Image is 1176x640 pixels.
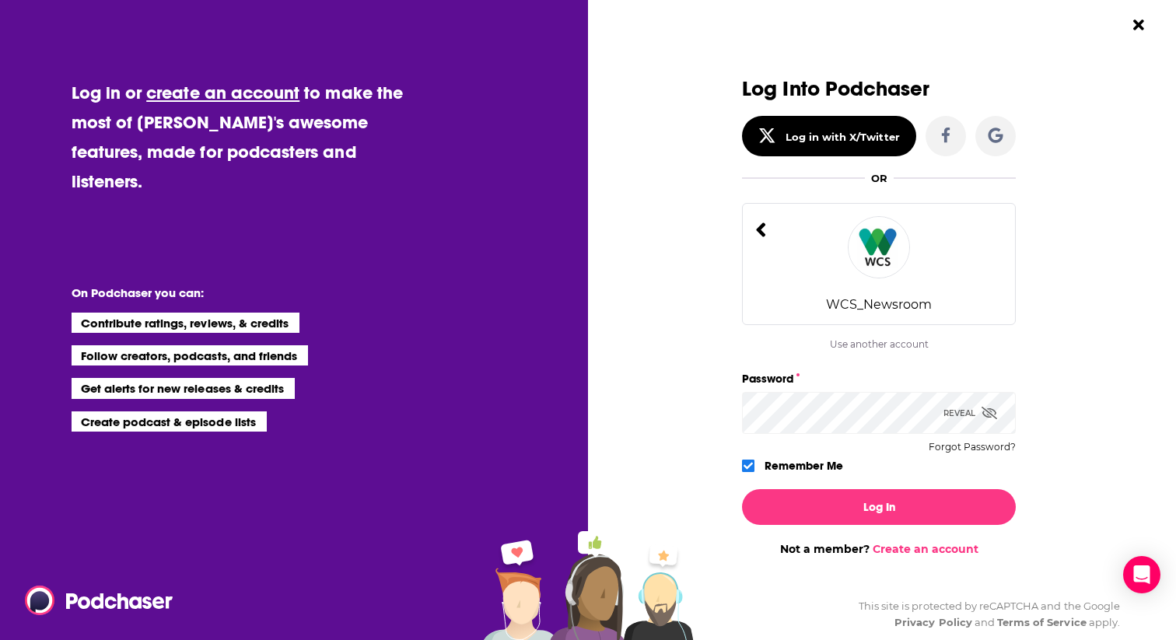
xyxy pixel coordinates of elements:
li: Follow creators, podcasts, and friends [72,345,309,365]
li: Get alerts for new releases & credits [72,378,295,398]
a: Terms of Service [997,616,1087,628]
h3: Log Into Podchaser [742,78,1016,100]
a: Create an account [873,542,978,556]
img: Podchaser - Follow, Share and Rate Podcasts [25,586,174,615]
label: Password [742,369,1016,389]
div: Log in with X/Twitter [786,131,900,143]
div: WCS_Newsroom [826,297,932,312]
button: Forgot Password? [929,442,1016,453]
li: On Podchaser you can: [72,285,383,300]
div: OR [871,172,887,184]
a: create an account [146,82,299,103]
div: This site is protected by reCAPTCHA and the Google and apply. [846,598,1120,631]
li: Create podcast & episode lists [72,411,267,432]
a: Podchaser - Follow, Share and Rate Podcasts [25,586,162,615]
button: Log in with X/Twitter [742,116,916,156]
div: Not a member? [742,542,1016,556]
div: Reveal [943,392,997,434]
img: WCS_Newsroom [848,216,910,278]
li: Contribute ratings, reviews, & credits [72,313,300,333]
button: Close Button [1124,10,1153,40]
div: Open Intercom Messenger [1123,556,1160,593]
div: Use another account [742,338,1016,350]
button: Log In [742,489,1016,525]
a: Privacy Policy [894,616,972,628]
label: Remember Me [765,456,843,476]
